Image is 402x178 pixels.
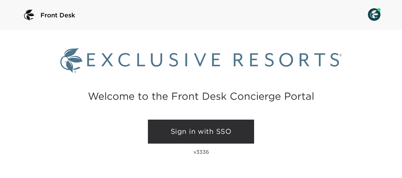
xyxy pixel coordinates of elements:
img: User [368,8,381,21]
h2: Welcome to the Front Desk Concierge Portal [88,91,314,101]
a: Sign in with SSO [148,120,254,144]
img: logo [21,8,37,23]
img: Exclusive Resorts logo [60,48,342,73]
p: v3336 [193,149,209,155]
span: Front Desk [40,11,75,20]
